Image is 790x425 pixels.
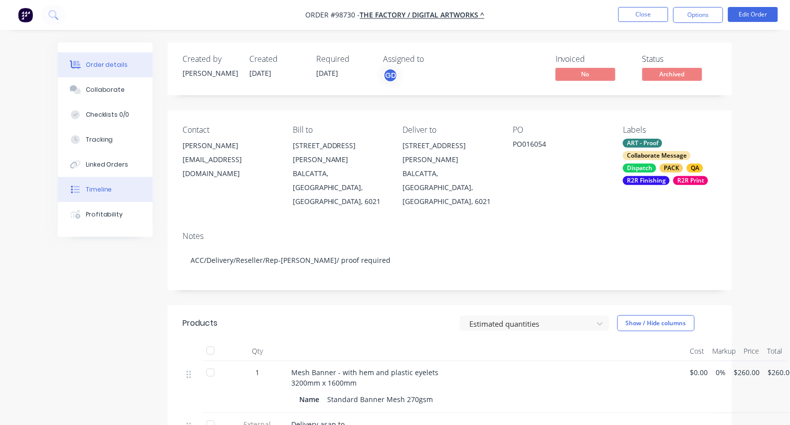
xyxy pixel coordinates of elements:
div: Linked Orders [86,160,129,169]
div: BALCATTA, [GEOGRAPHIC_DATA], [GEOGRAPHIC_DATA], 6021 [293,167,387,209]
button: Tracking [58,127,153,152]
button: Order details [58,52,153,77]
div: [EMAIL_ADDRESS][DOMAIN_NAME] [183,153,277,181]
div: Products [183,317,217,329]
div: Deliver to [403,125,497,135]
div: Required [316,54,371,64]
div: Qty [227,341,287,361]
span: [DATE] [316,68,338,78]
div: R2R Print [673,176,708,185]
div: PO [513,125,607,135]
span: [DATE] [249,68,271,78]
div: Contact [183,125,277,135]
div: Invoiced [556,54,630,64]
div: [STREET_ADDRESS][PERSON_NAME]BALCATTA, [GEOGRAPHIC_DATA], [GEOGRAPHIC_DATA], 6021 [403,139,497,209]
img: Factory [18,7,33,22]
div: Cost [686,341,709,361]
button: Linked Orders [58,152,153,177]
div: QA [687,164,703,173]
span: No [556,68,615,80]
div: Created [249,54,304,64]
button: Show / Hide columns [617,315,695,331]
div: ART - Proof [623,139,662,148]
div: BALCATTA, [GEOGRAPHIC_DATA], [GEOGRAPHIC_DATA], 6021 [403,167,497,209]
div: Price [740,341,764,361]
span: Archived [642,68,702,80]
span: Order #98730 - [306,10,360,20]
div: Timeline [86,185,112,194]
button: Profitability [58,202,153,227]
button: GD [383,68,398,83]
div: [PERSON_NAME] [183,68,237,78]
div: Tracking [86,135,113,144]
div: Collaborate [86,85,125,94]
span: $260.00 [734,367,760,378]
div: Profitability [86,210,123,219]
button: Edit Order [728,7,778,22]
div: [PERSON_NAME] [183,139,277,153]
div: PO016054 [513,139,607,153]
div: Bill to [293,125,387,135]
div: [STREET_ADDRESS][PERSON_NAME] [403,139,497,167]
div: Name [299,392,323,407]
span: Mesh Banner - with hem and plastic eyelets 3200mm x 1600mm [291,368,438,388]
div: Assigned to [383,54,483,64]
div: Labels [623,125,717,135]
button: Collaborate [58,77,153,102]
div: PACK [660,164,683,173]
div: Status [642,54,717,64]
span: $0.00 [690,367,708,378]
div: Notes [183,231,717,241]
button: Checklists 0/0 [58,102,153,127]
span: 0% [716,367,726,378]
span: 1 [255,367,259,378]
div: Checklists 0/0 [86,110,130,119]
button: Options [673,7,723,23]
div: [STREET_ADDRESS][PERSON_NAME]BALCATTA, [GEOGRAPHIC_DATA], [GEOGRAPHIC_DATA], 6021 [293,139,387,209]
div: [STREET_ADDRESS][PERSON_NAME] [293,139,387,167]
div: Total [764,341,787,361]
button: Timeline [58,177,153,202]
button: Close [618,7,668,22]
div: Created by [183,54,237,64]
div: Standard Banner Mesh 270gsm [323,392,437,407]
a: THE FACTORY / DIGITAL ARTWORKS ^ [360,10,485,20]
div: [PERSON_NAME][EMAIL_ADDRESS][DOMAIN_NAME] [183,139,277,181]
div: ACC/Delivery/Reseller/Rep-[PERSON_NAME]/ proof required [183,245,717,275]
div: Order details [86,60,128,69]
div: R2R Finishing [623,176,670,185]
div: Dispatch [623,164,656,173]
div: Collaborate Message [623,151,691,160]
div: Markup [709,341,740,361]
